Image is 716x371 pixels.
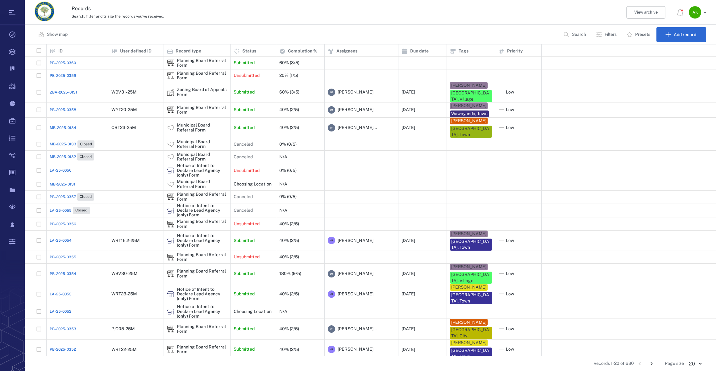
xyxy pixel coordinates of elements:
p: Record type [176,48,201,54]
img: icon Planning Board Referral Form [167,72,174,79]
div: Planning Board Referral Form [167,253,174,261]
img: icon Municipal Board Referral Form [167,124,174,131]
img: icon Planning Board Referral Form [167,220,174,228]
p: Choosing Location [234,181,272,187]
a: MB-2025-0131 [50,181,75,187]
img: icon Planning Board Referral Form [167,325,174,333]
span: Low [506,125,514,131]
nav: pagination navigation [634,359,657,369]
div: [DATE] [402,271,415,276]
div: V F [328,124,335,131]
a: PB-2025-0358 [50,107,76,113]
div: 0% (0/5) [279,168,297,173]
p: Priority [507,48,523,54]
img: icon Planning Board Referral Form [167,346,174,353]
div: J M [328,270,335,277]
div: Planning Board Referral Form [167,72,174,79]
div: Planning Board Referral Form [167,193,174,201]
div: WBV30-25M [111,271,138,276]
img: icon Municipal Board Referral Form [167,181,174,188]
div: [DATE] [402,90,415,94]
div: WRT22-25M [111,347,137,352]
div: [DATE] [402,107,415,112]
span: Help [14,4,27,10]
div: J M [328,89,335,96]
div: Planning Board Referral Form [177,345,227,354]
img: icon Zoning Board of Appeals Form [167,89,174,96]
div: Zoning Board of Appeals Form [177,87,227,97]
span: Low [506,271,514,277]
p: Submitted [234,271,255,277]
span: [PERSON_NAME] [338,291,373,297]
div: Planning Board Referral Form [167,346,174,353]
div: Planning Board Referral Form [167,106,174,114]
p: Tags [459,48,468,54]
div: Notice of Intent to Declare Lead Agency (only) Form [167,237,174,244]
button: View archive [626,6,665,19]
div: 40% (2/5) [279,255,299,259]
a: PB-2025-0357Closed [50,193,94,201]
a: PB-2025-0359 [50,73,76,78]
div: 60% (3/5) [279,60,299,65]
div: 40% (2/5) [279,125,299,130]
div: Notice of Intent to Declare Lead Agency (only) Form [177,233,227,248]
div: J M [328,106,335,114]
span: [PERSON_NAME]... [338,125,377,131]
span: MB-2025-0133 [50,141,76,147]
div: [DATE] [402,327,415,331]
span: PB-2025-0360 [50,60,76,66]
span: [PERSON_NAME] [338,238,373,244]
div: 180% (9/5) [279,271,301,276]
span: Page size [665,361,684,367]
a: LA-25-0056 [50,168,72,173]
div: Municipal Board Referral Form [177,123,227,132]
a: MB-2025-0134 [50,125,76,131]
button: AK [689,6,709,19]
a: PB-2025-0354 [50,271,76,277]
div: WYT20-25M [111,107,137,112]
button: Presets [623,27,655,42]
a: PB-2025-0353 [50,326,76,332]
img: icon Planning Board Referral Form [167,193,174,201]
p: Filters [605,31,617,38]
span: Low [506,89,514,95]
div: [DATE] [402,125,415,130]
p: Canceled [234,207,253,214]
div: Municipal Board Referral Form [167,153,174,160]
p: Choosing Location [234,309,272,315]
p: Canceled [234,194,253,200]
p: User defined ID [120,48,152,54]
div: M T [328,290,335,298]
div: [PERSON_NAME] [451,284,486,290]
span: Closed [78,194,93,199]
img: icon Municipal Board Referral Form [167,153,174,160]
div: Planning Board Referral Form [177,324,227,334]
div: Municipal Board Referral Form [177,140,227,149]
img: icon Municipal Board Referral Form [167,140,174,148]
p: Due date [410,48,429,54]
div: Notice of Intent to Declare Lead Agency (only) Form [167,290,174,298]
div: [DATE] [402,347,415,352]
span: MB-2025-0132 [50,154,76,160]
span: [PERSON_NAME] [338,271,373,277]
p: Completion % [288,48,317,54]
p: Submitted [234,107,255,113]
div: [GEOGRAPHIC_DATA], Village [451,90,491,102]
div: WBV31-25M [111,90,137,94]
span: LA-25-0054 [50,238,72,243]
div: [PERSON_NAME] [451,264,486,270]
div: M T [328,237,335,244]
p: Submitted [234,60,255,66]
img: icon Planning Board Referral Form [167,253,174,261]
p: Canceled [234,141,253,148]
a: PB-2025-0352 [50,347,76,352]
div: [GEOGRAPHIC_DATA], Town [451,348,491,360]
div: PJC05-25M [111,327,135,331]
p: Canceled [234,154,253,160]
div: 20 [684,360,706,367]
p: Unsubmitted [234,254,260,260]
img: Orange County Planning Department logo [35,2,54,21]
